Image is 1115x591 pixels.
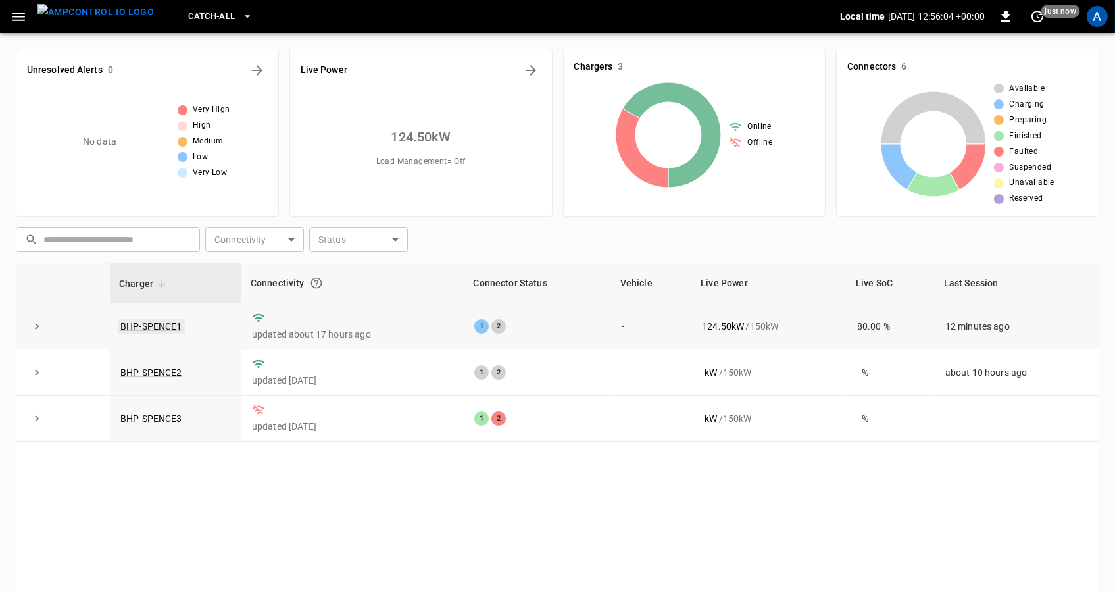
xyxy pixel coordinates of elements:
span: Catch-all [188,9,235,24]
p: updated [DATE] [252,374,454,387]
span: High [193,119,211,132]
span: Charger [119,276,170,292]
span: Very High [193,103,230,116]
div: 2 [491,319,506,334]
h6: 0 [108,63,113,78]
button: Connection between the charger and our software. [305,271,328,295]
td: - [611,303,692,349]
h6: 124.50 kW [391,126,451,147]
span: Low [193,151,208,164]
td: - % [847,396,935,442]
span: Reserved [1009,192,1043,205]
p: 124.50 kW [702,320,744,333]
th: Last Session [935,263,1099,303]
td: - [611,396,692,442]
div: profile-icon [1087,6,1108,27]
td: about 10 hours ago [935,349,1099,396]
a: BHP-SPENCE3 [120,413,182,424]
h6: Unresolved Alerts [27,63,103,78]
span: Preparing [1009,114,1047,127]
td: 80.00 % [847,303,935,349]
a: BHP-SPENCE2 [120,367,182,378]
span: Charging [1009,98,1044,111]
th: Vehicle [611,263,692,303]
img: ampcontrol.io logo [37,4,154,20]
div: / 150 kW [702,320,836,333]
div: Connectivity [251,271,455,295]
div: / 150 kW [702,366,836,379]
span: Medium [193,135,223,148]
button: set refresh interval [1027,6,1048,27]
button: Energy Overview [520,60,541,81]
h6: Live Power [301,63,347,78]
button: expand row [27,363,47,382]
p: - kW [702,412,717,425]
button: expand row [27,317,47,336]
h6: 6 [901,60,906,74]
p: Local time [840,10,885,23]
td: - [611,349,692,396]
td: - [935,396,1099,442]
span: Offline [747,136,772,149]
span: Faulted [1009,145,1038,159]
span: Suspended [1009,161,1051,174]
a: BHP-SPENCE1 [118,319,185,334]
div: 1 [474,319,489,334]
div: 2 [491,411,506,426]
p: [DATE] 12:56:04 +00:00 [888,10,985,23]
div: 1 [474,411,489,426]
span: Unavailable [1009,176,1054,190]
p: No data [83,135,116,149]
th: Connector Status [464,263,610,303]
th: Live Power [691,263,847,303]
h6: Chargers [574,60,613,74]
td: - % [847,349,935,396]
button: All Alerts [247,60,268,81]
div: 2 [491,365,506,380]
h6: Connectors [847,60,896,74]
span: Finished [1009,130,1041,143]
td: 12 minutes ago [935,303,1099,349]
div: 1 [474,365,489,380]
span: Very Low [193,167,227,180]
h6: 3 [618,60,623,74]
span: Online [747,120,771,134]
button: expand row [27,409,47,428]
th: Live SoC [847,263,935,303]
button: Catch-all [183,4,257,30]
p: updated [DATE] [252,420,454,433]
span: just now [1041,5,1080,18]
p: - kW [702,366,717,379]
div: / 150 kW [702,412,836,425]
span: Load Management = Off [376,155,466,168]
p: updated about 17 hours ago [252,328,454,341]
span: Available [1009,82,1045,95]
